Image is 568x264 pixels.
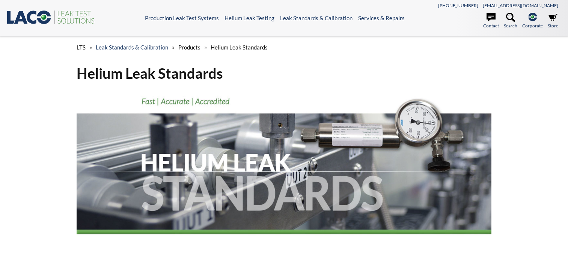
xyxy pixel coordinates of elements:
a: Leak Standards & Calibration [280,15,353,21]
span: Corporate [522,22,543,29]
a: Helium Leak Testing [224,15,274,21]
a: Services & Repairs [358,15,405,21]
a: Production Leak Test Systems [145,15,219,21]
span: LTS [77,44,86,51]
div: » » » [77,37,491,58]
a: Leak Standards & Calibration [96,44,168,51]
a: Search [504,13,517,29]
a: [EMAIL_ADDRESS][DOMAIN_NAME] [483,3,558,8]
h1: Helium Leak Standards [77,64,491,82]
img: Helium Leak Standards header [77,88,491,254]
a: Store [548,13,558,29]
a: Contact [483,13,499,29]
span: Helium Leak Standards [211,44,268,51]
a: [PHONE_NUMBER] [438,3,478,8]
span: Products [178,44,200,51]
